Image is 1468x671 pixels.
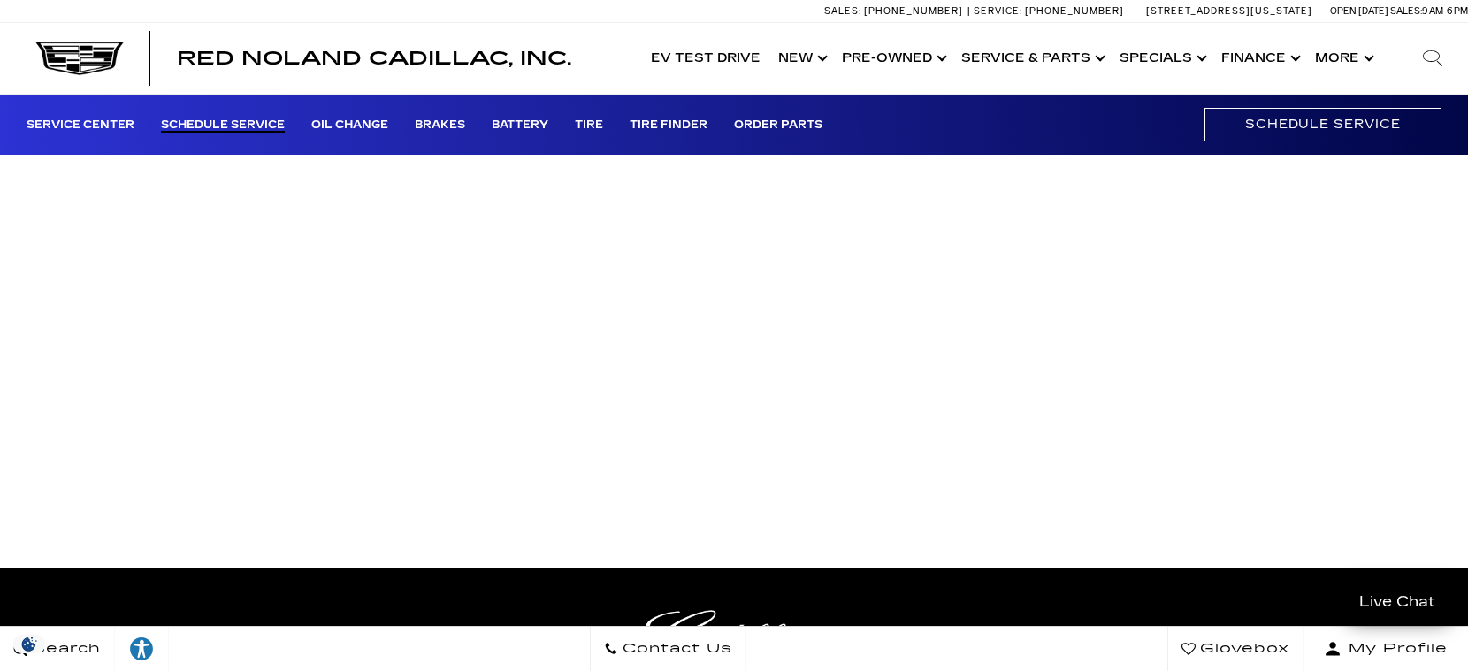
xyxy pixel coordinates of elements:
a: Sales: [PHONE_NUMBER] [824,6,967,16]
a: Live Chat [1340,581,1455,622]
div: Search [1397,23,1468,94]
a: Red Noland Cadillac, Inc. [177,50,571,67]
a: New [769,23,833,94]
a: Finance [1212,23,1306,94]
a: Oil Change [311,118,388,133]
section: Click to Open Cookie Consent Modal [9,635,50,653]
div: Explore your accessibility options [115,636,168,662]
a: Glovebox [1167,627,1304,671]
button: Open user profile menu [1304,627,1468,671]
img: Cadillac Light Heritage Logo [646,610,822,657]
span: Live Chat [1350,591,1444,612]
span: Sales: [1390,5,1422,17]
img: Cadillac Dark Logo with Cadillac White Text [35,42,124,75]
a: Order Parts [734,118,822,133]
a: Explore your accessibility options [115,627,169,671]
a: Schedule Service [161,118,285,133]
span: Glovebox [1196,637,1289,661]
a: Service Center [27,118,134,133]
a: Contact Us [590,627,746,671]
img: Opt-Out Icon [9,635,50,653]
span: Service: [974,5,1022,17]
a: Service & Parts [952,23,1111,94]
a: Brakes [415,118,465,133]
button: More [1306,23,1380,94]
a: Tire Finder [630,118,707,133]
a: Specials [1111,23,1212,94]
a: Battery [492,118,548,133]
span: 9 AM-6 PM [1422,5,1468,17]
span: Open [DATE] [1330,5,1388,17]
span: [PHONE_NUMBER] [864,5,963,17]
span: Search [27,637,101,661]
span: Red Noland Cadillac, Inc. [177,48,571,69]
a: [STREET_ADDRESS][US_STATE] [1146,5,1312,17]
span: Contact Us [618,637,732,661]
a: Service: [PHONE_NUMBER] [967,6,1128,16]
a: EV Test Drive [642,23,769,94]
a: Schedule Service [1204,108,1441,141]
a: Pre-Owned [833,23,952,94]
span: [PHONE_NUMBER] [1025,5,1124,17]
span: Sales: [824,5,861,17]
span: My Profile [1342,637,1448,661]
a: Tire [575,118,603,133]
a: Cadillac Light Heritage Logo [164,610,1304,657]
